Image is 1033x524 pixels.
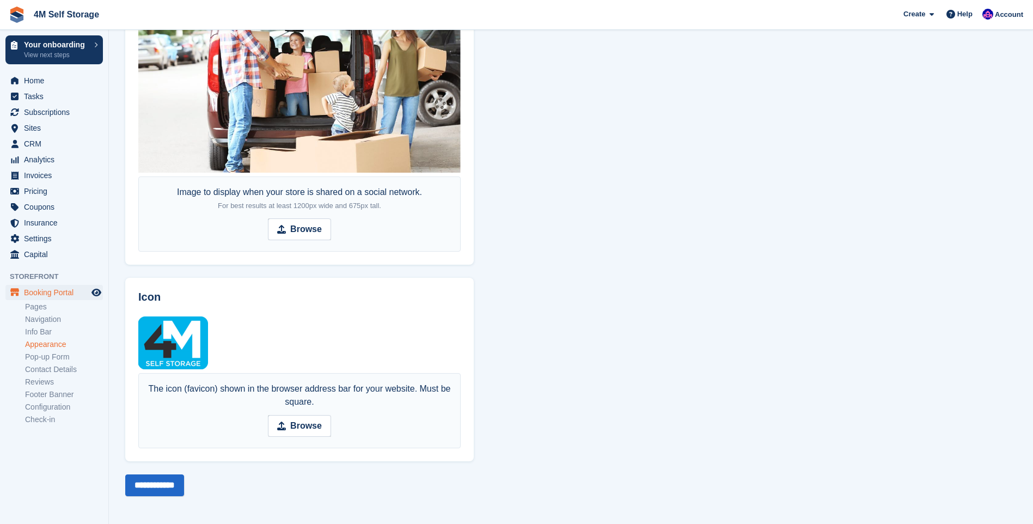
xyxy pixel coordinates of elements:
[5,120,103,136] a: menu
[25,402,103,412] a: Configuration
[903,9,925,20] span: Create
[24,231,89,246] span: Settings
[5,89,103,104] a: menu
[995,9,1023,20] span: Account
[25,327,103,337] a: Info Bar
[29,5,103,23] a: 4M Self Storage
[5,168,103,183] a: menu
[5,136,103,151] a: menu
[5,105,103,120] a: menu
[25,352,103,362] a: Pop-up Form
[25,314,103,325] a: Navigation
[24,89,89,104] span: Tasks
[24,215,89,230] span: Insurance
[24,285,89,300] span: Booking Portal
[24,152,89,167] span: Analytics
[10,271,108,282] span: Storefront
[9,7,25,23] img: stora-icon-8386f47178a22dfd0bd8f6a31ec36ba5ce8667c1dd55bd0f319d3a0aa187defe.svg
[24,105,89,120] span: Subscriptions
[24,184,89,199] span: Pricing
[24,120,89,136] span: Sites
[25,364,103,375] a: Contact Details
[5,35,103,64] a: Your onboarding View next steps
[5,231,103,246] a: menu
[144,382,455,409] div: The icon (favicon) shown in the browser address bar for your website. Must be square.
[24,199,89,215] span: Coupons
[5,184,103,199] a: menu
[5,199,103,215] a: menu
[5,73,103,88] a: menu
[290,419,322,432] strong: Browse
[24,50,89,60] p: View next steps
[290,223,322,236] strong: Browse
[24,136,89,151] span: CRM
[24,73,89,88] span: Home
[25,302,103,312] a: Pages
[138,291,461,303] h2: Icon
[24,247,89,262] span: Capital
[5,285,103,300] a: menu
[5,247,103,262] a: menu
[982,9,993,20] img: Pete Clutton
[90,286,103,299] a: Preview store
[268,415,331,437] input: Browse
[24,41,89,48] p: Your onboarding
[5,215,103,230] a: menu
[218,202,381,210] span: For best results at least 1200px wide and 675px tall.
[268,218,331,240] input: Browse
[957,9,973,20] span: Help
[138,316,208,369] img: 970e1e7dffe8-4mselfstorage_logo(1).png
[25,415,103,425] a: Check-in
[5,152,103,167] a: menu
[24,168,89,183] span: Invoices
[25,389,103,400] a: Footer Banner
[25,339,103,350] a: Appearance
[25,377,103,387] a: Reviews
[177,186,422,212] div: Image to display when your store is shared on a social network.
